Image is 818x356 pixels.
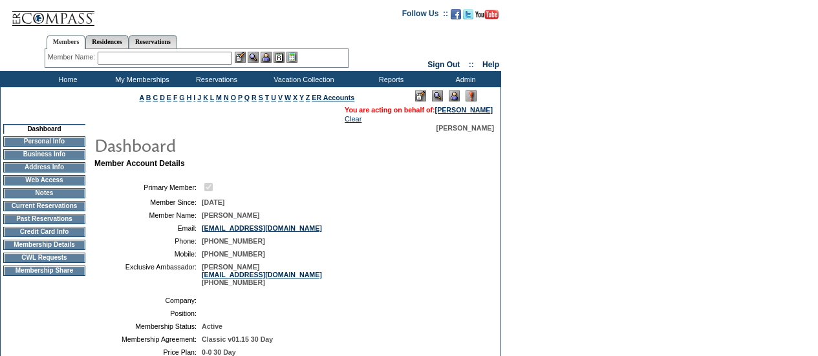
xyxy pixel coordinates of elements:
td: Mobile: [100,250,197,258]
a: J [197,94,201,101]
a: L [210,94,214,101]
td: Phone: [100,237,197,245]
a: Residences [85,35,129,48]
a: C [153,94,158,101]
td: Membership Agreement: [100,335,197,343]
div: Member Name: [48,52,98,63]
a: Subscribe to our YouTube Channel [475,13,499,21]
td: Email: [100,224,197,232]
img: Become our fan on Facebook [451,9,461,19]
a: F [173,94,178,101]
td: Membership Share [3,266,85,276]
img: b_edit.gif [235,52,246,63]
a: Follow us on Twitter [463,13,473,21]
a: S [259,94,263,101]
img: View Mode [432,90,443,101]
a: Z [306,94,310,101]
span: [DATE] [202,198,224,206]
img: b_calculator.gif [286,52,297,63]
img: Subscribe to our YouTube Channel [475,10,499,19]
a: M [216,94,222,101]
td: Price Plan: [100,348,197,356]
a: N [224,94,229,101]
td: Web Access [3,175,85,185]
a: W [285,94,291,101]
td: Credit Card Info [3,227,85,237]
td: Member Since: [100,198,197,206]
td: Home [29,71,103,87]
a: X [293,94,297,101]
a: Y [299,94,304,101]
td: Follow Us :: [402,8,448,23]
td: CWL Requests [3,253,85,263]
a: T [265,94,270,101]
span: [PERSON_NAME] [PHONE_NUMBER] [202,263,322,286]
img: Reservations [274,52,285,63]
td: Position: [100,309,197,317]
td: Membership Details [3,240,85,250]
td: Dashboard [3,124,85,134]
span: [PERSON_NAME] [202,211,259,219]
td: Admin [427,71,501,87]
td: My Memberships [103,71,178,87]
img: Impersonate [261,52,272,63]
a: Reservations [129,35,177,48]
a: K [203,94,208,101]
td: Membership Status: [100,322,197,330]
td: Personal Info [3,136,85,147]
a: [EMAIL_ADDRESS][DOMAIN_NAME] [202,224,322,232]
td: Past Reservations [3,214,85,224]
a: H [187,94,192,101]
a: E [167,94,171,101]
a: I [193,94,195,101]
a: V [278,94,283,101]
a: A [140,94,144,101]
td: Member Name: [100,211,197,219]
img: Edit Mode [415,90,426,101]
img: Impersonate [449,90,460,101]
a: [EMAIL_ADDRESS][DOMAIN_NAME] [202,271,322,278]
img: Follow us on Twitter [463,9,473,19]
a: Clear [345,115,361,123]
a: Sign Out [427,60,460,69]
span: [PHONE_NUMBER] [202,250,265,258]
span: :: [469,60,474,69]
b: Member Account Details [94,159,185,168]
a: O [231,94,236,101]
a: D [160,94,165,101]
a: Help [482,60,499,69]
img: View [248,52,259,63]
a: Members [47,35,86,49]
span: 0-0 30 Day [202,348,236,356]
td: Reservations [178,71,252,87]
span: [PHONE_NUMBER] [202,237,265,245]
a: B [146,94,151,101]
span: Active [202,322,222,330]
a: G [179,94,184,101]
td: Vacation Collection [252,71,352,87]
span: You are acting on behalf of: [345,106,493,114]
a: ER Accounts [312,94,354,101]
a: P [238,94,242,101]
a: U [271,94,276,101]
img: Log Concern/Member Elevation [466,90,477,101]
span: [PERSON_NAME] [436,124,494,132]
td: Current Reservations [3,201,85,211]
a: Q [244,94,250,101]
a: R [252,94,257,101]
img: pgTtlDashboard.gif [94,132,352,158]
a: [PERSON_NAME] [435,106,493,114]
td: Reports [352,71,427,87]
span: Classic v01.15 30 Day [202,335,273,343]
td: Address Info [3,162,85,173]
td: Primary Member: [100,181,197,193]
td: Company: [100,297,197,304]
td: Exclusive Ambassador: [100,263,197,286]
a: Become our fan on Facebook [451,13,461,21]
td: Notes [3,188,85,198]
td: Business Info [3,149,85,160]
